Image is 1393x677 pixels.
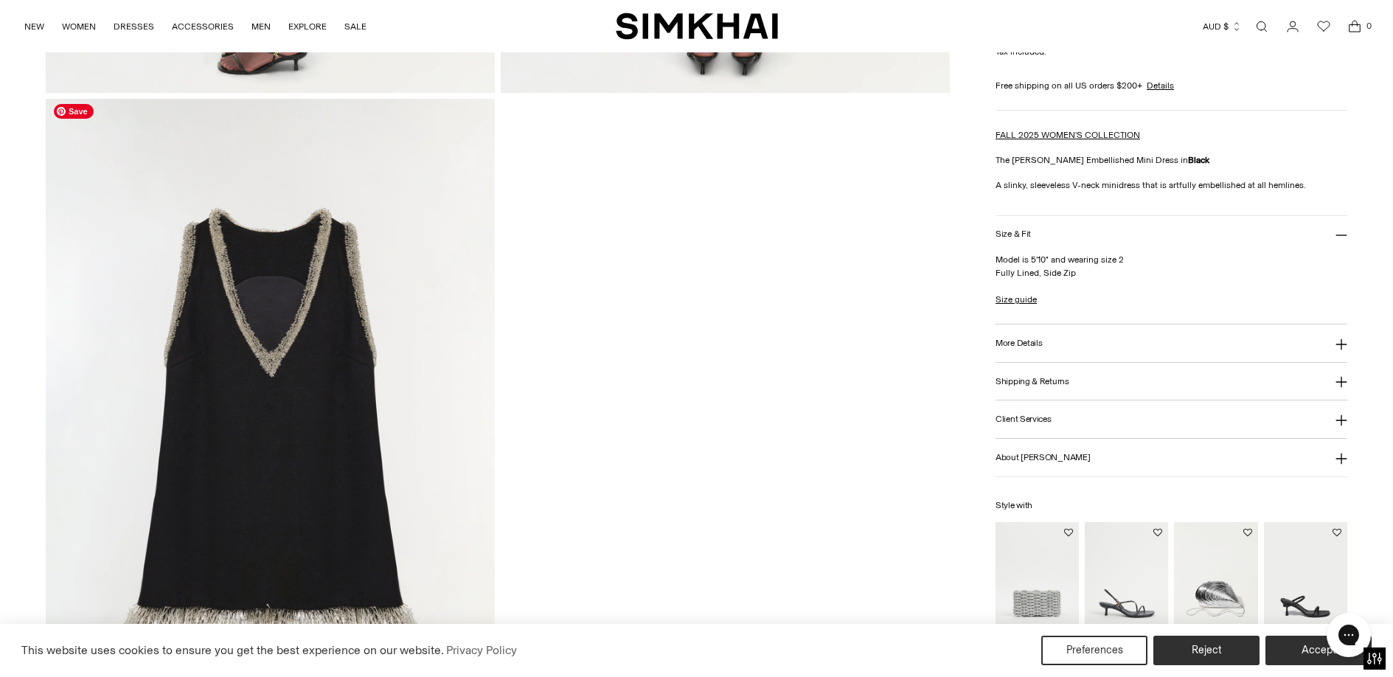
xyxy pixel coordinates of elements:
a: Size guide [996,293,1037,306]
span: Save [54,104,94,119]
h3: More Details [996,338,1042,348]
p: Model is 5'10" and wearing size 2 Fully Lined, Side Zip [996,253,1347,280]
h3: Shipping & Returns [996,377,1069,386]
a: NEW [24,10,44,43]
a: MEN [251,10,271,43]
img: Morgan Woven Rhinestone Clutch [996,522,1079,648]
button: More Details [996,324,1347,362]
button: Add to Wishlist [1064,528,1073,537]
a: EXPLORE [288,10,327,43]
a: ACCESSORIES [172,10,234,43]
button: Client Services [996,400,1347,438]
button: Preferences [1041,636,1147,665]
p: A slinky, sleeveless V-neck minidress that is artfully embellished at all hemlines. [996,178,1347,192]
button: Add to Wishlist [1243,528,1252,537]
p: The [PERSON_NAME] Embellished Mini Dress in [996,153,1347,167]
button: Accept [1265,636,1372,665]
a: Open cart modal [1340,12,1369,41]
button: About [PERSON_NAME] [996,439,1347,476]
span: This website uses cookies to ensure you get the best experience on our website. [21,643,444,657]
a: Wishlist [1309,12,1338,41]
h3: About [PERSON_NAME] [996,453,1090,462]
a: DRESSES [114,10,154,43]
img: Cedonia Kitten Heel Sandal [1085,522,1168,648]
h6: Style with [996,501,1347,510]
a: SIMKHAI [616,12,778,41]
span: 0 [1362,19,1375,32]
button: AUD $ [1203,10,1242,43]
button: Reject [1153,636,1260,665]
button: Shipping & Returns [996,363,1347,400]
a: FALL 2025 WOMEN'S COLLECTION [996,130,1140,140]
a: WOMEN [62,10,96,43]
div: Free shipping on all US orders $200+ [996,79,1347,92]
a: Go to the account page [1278,12,1307,41]
a: SALE [344,10,367,43]
strong: Black [1188,155,1209,165]
button: Add to Wishlist [1153,528,1162,537]
a: Privacy Policy (opens in a new tab) [444,639,519,662]
button: Add to Wishlist [1333,528,1341,537]
a: Details [1147,79,1174,92]
img: Bridget Metal Oyster Clutch [1174,522,1257,648]
button: Size & Fit [996,216,1347,254]
a: Open search modal [1247,12,1276,41]
h3: Client Services [996,414,1052,424]
h3: Size & Fit [996,229,1031,239]
img: Siren Low Heel Sandal [1264,522,1347,648]
iframe: Gorgias live chat messenger [1319,608,1378,662]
